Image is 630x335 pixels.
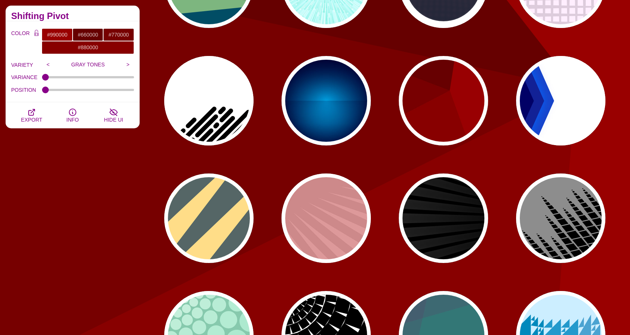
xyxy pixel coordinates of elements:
[516,173,605,263] button: various black streaks angled over light gray backround
[399,56,488,145] button: various shades of red shapes all meeting at a central point
[281,173,371,263] button: pink lines point to top left
[399,173,488,263] button: subtle black stripes at angled perspective
[281,56,371,145] button: blue spotlight effect background
[42,59,54,70] input: <
[516,56,605,145] button: overlapped blue triangles point to center from left edge
[21,117,42,123] span: EXPORT
[11,60,42,70] label: VARIETY
[11,85,42,95] label: POSITION
[164,56,254,145] button: a group of rounded lines at 45 degree angle
[11,102,52,128] button: EXPORT
[54,59,122,70] input: GRAY TONES
[66,117,79,123] span: INFO
[164,173,254,263] button: yellow zig zag over grayish blue
[11,72,42,82] label: VARIANCE
[93,102,134,128] button: HIDE UI
[122,59,134,70] input: >
[104,117,123,123] span: HIDE UI
[11,28,31,54] label: COLOR
[11,13,134,19] h2: Shifting Pivot
[52,102,93,128] button: INFO
[31,28,42,39] button: Color Lock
